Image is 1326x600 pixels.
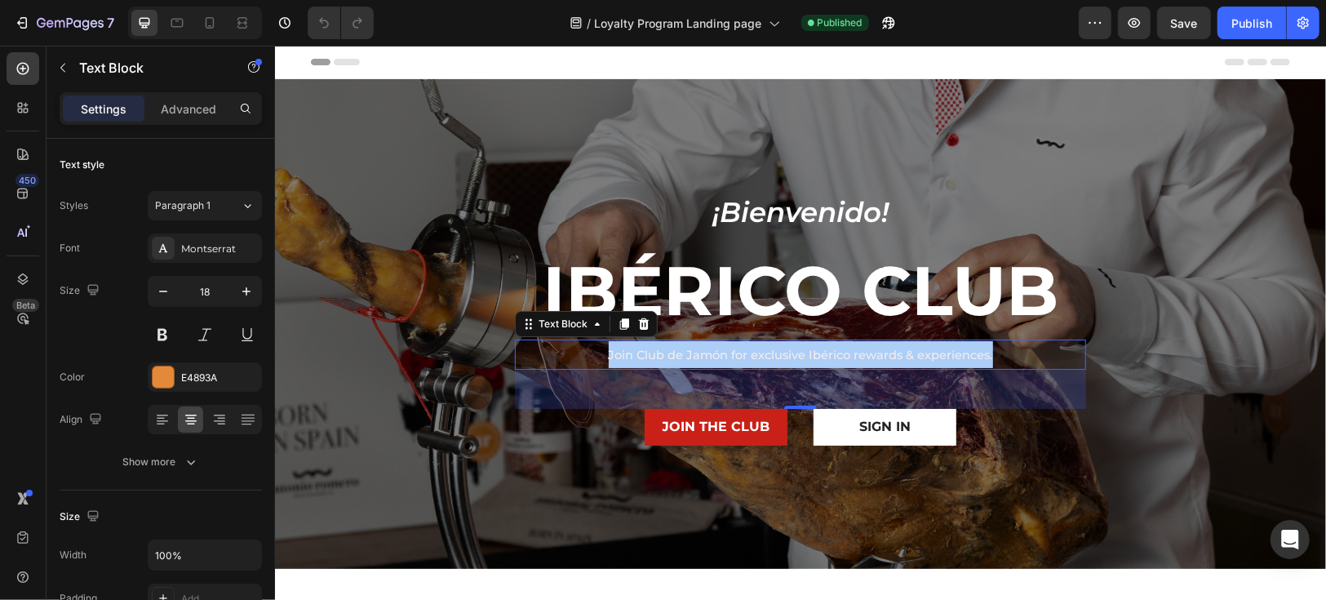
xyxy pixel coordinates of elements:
[107,13,114,33] p: 7
[595,15,762,32] span: Loyalty Program Landing page
[60,241,80,256] div: Font
[60,198,88,213] div: Styles
[81,100,126,118] p: Settings
[260,271,316,286] div: Text Block
[60,409,105,431] div: Align
[1171,16,1198,30] span: Save
[388,373,495,390] p: JOIN THE CLUB
[308,7,374,39] div: Undo/Redo
[1217,7,1286,39] button: Publish
[539,363,681,400] a: SIGN IN
[79,58,218,78] p: Text Block
[181,371,258,385] div: E4893A
[60,370,85,384] div: Color
[155,198,211,213] span: Paragraph 1
[149,540,261,570] input: Auto
[60,280,103,302] div: Size
[7,7,122,39] button: 7
[12,299,39,312] div: Beta
[370,363,512,400] a: JOIN THE CLUB
[584,373,636,390] p: SIGN IN
[60,447,262,477] button: Show more
[16,174,39,187] div: 450
[161,100,216,118] p: Advanced
[334,302,718,317] span: Join Club de Jamón for exclusive Ibérico rewards & experiences.
[181,242,258,256] div: Montserrat
[1271,520,1310,559] div: Open Intercom Messenger
[588,15,592,32] span: /
[1157,7,1211,39] button: Save
[818,16,863,30] span: Published
[123,454,199,470] div: Show more
[148,191,262,220] button: Paragraph 1
[60,506,103,528] div: Size
[1231,15,1272,32] div: Publish
[275,46,1326,600] iframe: Design area
[60,158,104,172] div: Text style
[60,548,86,562] div: Width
